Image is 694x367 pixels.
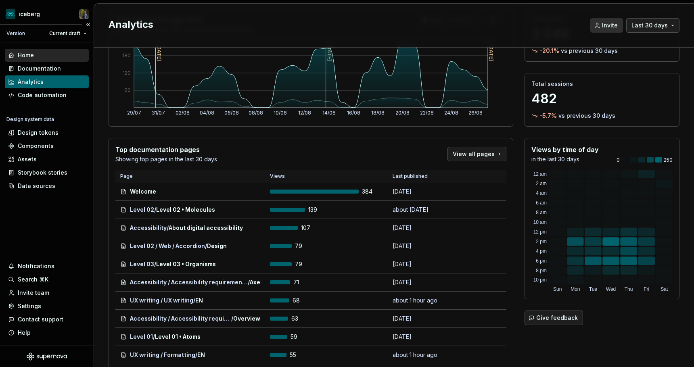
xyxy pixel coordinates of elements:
[5,286,89,299] a: Invite team
[248,278,250,286] span: /
[295,260,316,268] span: 79
[347,110,360,116] tspan: 16/08
[533,171,547,177] text: 12 am
[393,260,453,268] p: [DATE]
[130,351,195,359] span: UX writing / Formatting
[274,110,287,116] tspan: 10/08
[661,286,668,292] text: Sat
[18,78,44,86] div: Analytics
[626,18,679,33] button: Last 30 days
[18,142,54,150] div: Components
[531,145,599,154] p: Views by time of day
[233,315,260,323] span: Overview
[536,248,547,254] text: 4 pm
[393,188,453,196] p: [DATE]
[589,286,598,292] text: Tue
[533,229,547,235] text: 12 pm
[536,314,578,322] span: Give feedback
[5,260,89,273] button: Notifications
[109,18,581,31] h2: Analytics
[6,30,25,37] div: Version
[322,110,336,116] tspan: 14/08
[5,273,89,286] button: Search ⌘K
[130,296,193,304] span: UX writing / UX writing
[193,296,195,304] span: /
[18,65,61,73] div: Documentation
[130,278,248,286] span: Accessibility / Accessibility requirements / Coded web requirements
[393,224,453,232] p: [DATE]
[301,224,322,232] span: 107
[5,326,89,339] button: Help
[393,351,453,359] p: about 1 hour ago
[5,313,89,326] button: Contact support
[156,260,216,268] span: Level 03 • Organisms
[82,19,94,30] button: Collapse sidebar
[388,170,458,183] th: Last published
[617,157,673,163] div: 250
[536,200,547,206] text: 6 am
[395,110,410,116] tspan: 20/08
[154,206,156,214] span: /
[420,110,434,116] tspan: 22/08
[155,333,201,341] span: Level 01 • Atoms
[207,242,227,250] span: Design
[224,110,239,116] tspan: 06/08
[18,129,59,137] div: Design tokens
[617,157,620,163] p: 0
[153,333,155,341] span: /
[308,206,329,214] span: 139
[295,242,316,250] span: 79
[291,333,311,341] span: 59
[5,166,89,179] a: Storybook stories
[533,219,547,225] text: 10 am
[606,286,616,292] text: Wed
[531,91,673,107] p: 482
[156,40,162,61] tspan: v [DATE]
[298,110,311,116] tspan: 12/08
[533,277,547,283] text: 10 pm
[5,75,89,88] a: Analytics
[644,286,649,292] text: Fri
[197,351,205,359] span: EN
[130,188,156,196] span: Welcome
[631,21,668,29] span: Last 30 days
[130,242,205,250] span: Level 02 / Web / Accordion
[156,206,215,214] span: Level 02 • Molecules
[18,182,55,190] div: Data sources
[625,286,633,292] text: Thu
[176,110,190,116] tspan: 02/08
[444,110,458,116] tspan: 24/08
[5,300,89,313] a: Settings
[18,91,67,99] div: Code automation
[18,155,37,163] div: Assets
[536,210,547,215] text: 8 am
[293,278,314,286] span: 71
[291,315,312,323] span: 63
[536,190,547,196] text: 4 am
[127,110,141,116] tspan: 29/07
[5,89,89,102] a: Code automation
[536,258,547,264] text: 6 pm
[2,5,92,23] button: icebergSimon Désilets
[18,51,34,59] div: Home
[250,278,260,286] span: Axe
[571,286,580,292] text: Mon
[130,315,231,323] span: Accessibility / Accessibility requirements / Definition of done phases
[393,278,453,286] p: [DATE]
[590,18,623,33] button: Invite
[231,315,233,323] span: /
[326,40,332,61] tspan: v [DATE]
[531,80,673,88] p: Total sessions
[5,153,89,166] a: Assets
[453,150,495,158] span: View all pages
[536,239,547,244] text: 2 pm
[18,289,49,297] div: Invite team
[46,28,90,39] button: Current draft
[265,170,388,183] th: Views
[362,188,383,196] span: 384
[558,112,615,120] p: vs previous 30 days
[468,110,483,116] tspan: 26/08
[5,126,89,139] a: Design tokens
[205,242,207,250] span: /
[154,260,156,268] span: /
